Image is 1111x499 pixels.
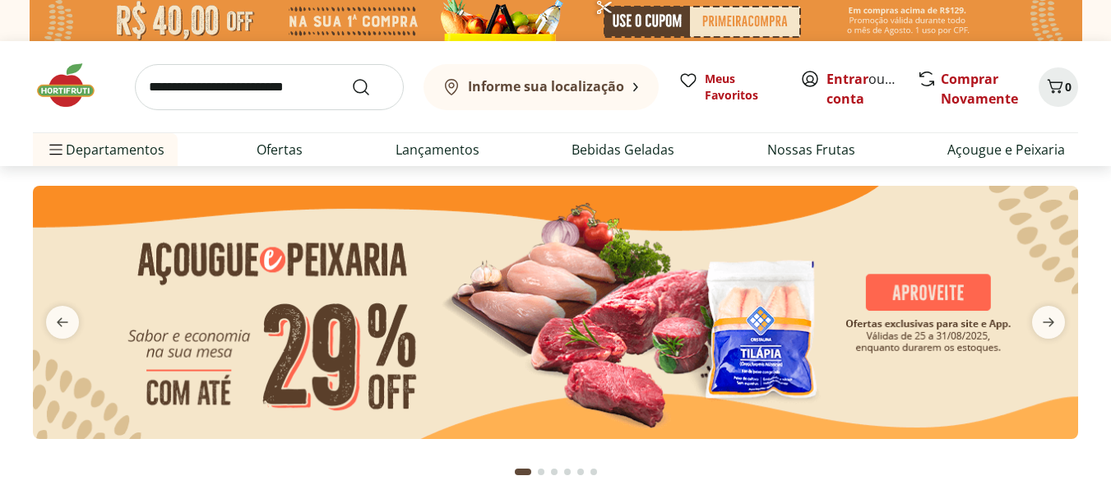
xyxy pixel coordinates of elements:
[424,64,659,110] button: Informe sua localização
[572,140,674,159] a: Bebidas Geladas
[767,140,855,159] a: Nossas Frutas
[826,70,868,88] a: Entrar
[826,69,900,109] span: ou
[1065,79,1072,95] span: 0
[33,186,1078,439] img: açougue
[46,130,164,169] span: Departamentos
[587,452,600,492] button: Go to page 6 from fs-carousel
[548,452,561,492] button: Go to page 3 from fs-carousel
[678,71,780,104] a: Meus Favoritos
[46,130,66,169] button: Menu
[468,77,624,95] b: Informe sua localização
[535,452,548,492] button: Go to page 2 from fs-carousel
[512,452,535,492] button: Current page from fs-carousel
[135,64,404,110] input: search
[941,70,1018,108] a: Comprar Novamente
[351,77,391,97] button: Submit Search
[1039,67,1078,107] button: Carrinho
[257,140,303,159] a: Ofertas
[574,452,587,492] button: Go to page 5 from fs-carousel
[705,71,780,104] span: Meus Favoritos
[561,452,574,492] button: Go to page 4 from fs-carousel
[1019,306,1078,339] button: next
[947,140,1065,159] a: Açougue e Peixaria
[826,70,917,108] a: Criar conta
[33,61,115,110] img: Hortifruti
[396,140,479,159] a: Lançamentos
[33,306,92,339] button: previous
